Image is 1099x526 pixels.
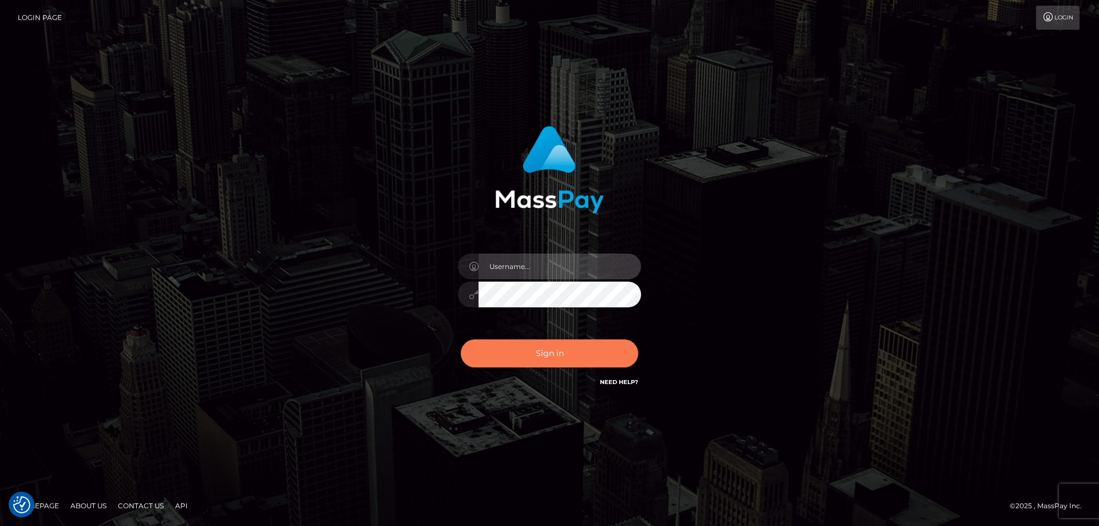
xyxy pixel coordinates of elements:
input: Username... [479,254,641,279]
a: Need Help? [600,378,638,386]
button: Consent Preferences [13,496,30,513]
img: Revisit consent button [13,496,30,513]
a: Login [1036,6,1080,30]
img: MassPay Login [495,126,604,213]
div: © 2025 , MassPay Inc. [1010,500,1090,512]
a: Homepage [13,497,64,515]
a: About Us [66,497,111,515]
button: Sign in [461,339,638,367]
a: API [171,497,192,515]
a: Login Page [18,6,62,30]
a: Contact Us [113,497,168,515]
